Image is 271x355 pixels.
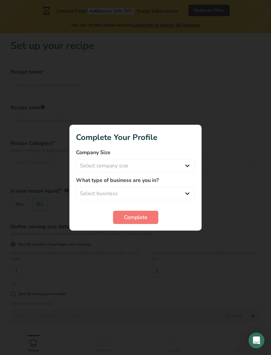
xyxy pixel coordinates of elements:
label: What type of business are you in? [76,176,195,184]
button: Complete [113,211,158,224]
label: Company Size [76,149,195,156]
div: Open Intercom Messenger [249,333,264,348]
h1: Complete Your Profile [76,131,195,143]
span: Complete [124,213,147,221]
